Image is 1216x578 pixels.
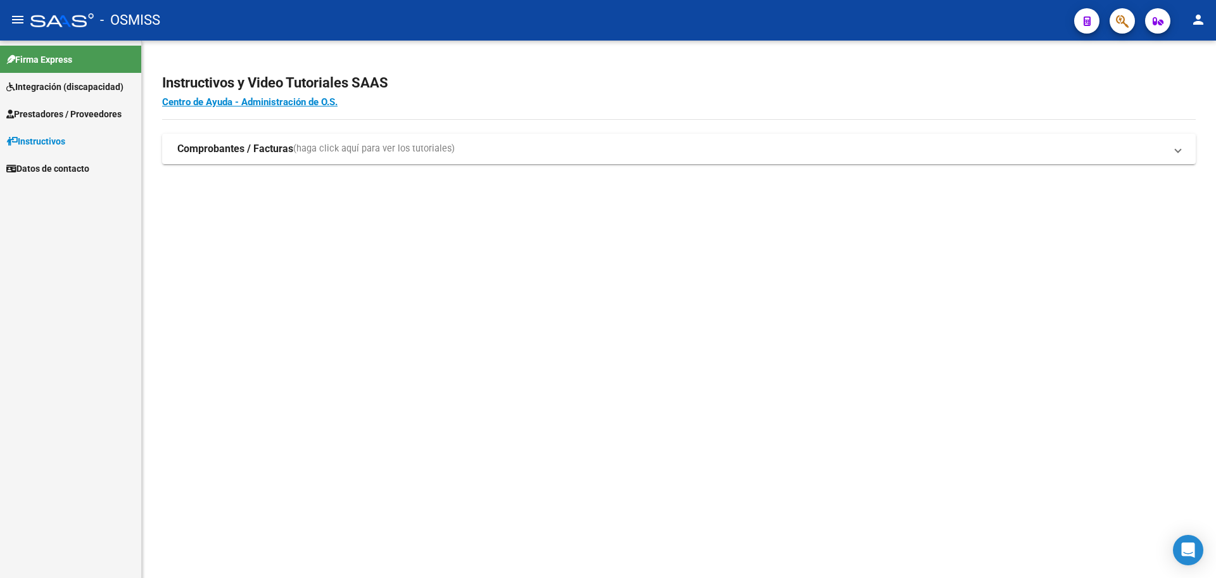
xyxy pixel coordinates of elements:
[6,107,122,121] span: Prestadores / Proveedores
[6,80,123,94] span: Integración (discapacidad)
[6,134,65,148] span: Instructivos
[1173,535,1203,565] div: Open Intercom Messenger
[293,142,455,156] span: (haga click aquí para ver los tutoriales)
[1191,12,1206,27] mat-icon: person
[177,142,293,156] strong: Comprobantes / Facturas
[6,53,72,67] span: Firma Express
[162,96,338,108] a: Centro de Ayuda - Administración de O.S.
[162,71,1196,95] h2: Instructivos y Video Tutoriales SAAS
[6,162,89,176] span: Datos de contacto
[10,12,25,27] mat-icon: menu
[100,6,160,34] span: - OSMISS
[162,134,1196,164] mat-expansion-panel-header: Comprobantes / Facturas(haga click aquí para ver los tutoriales)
